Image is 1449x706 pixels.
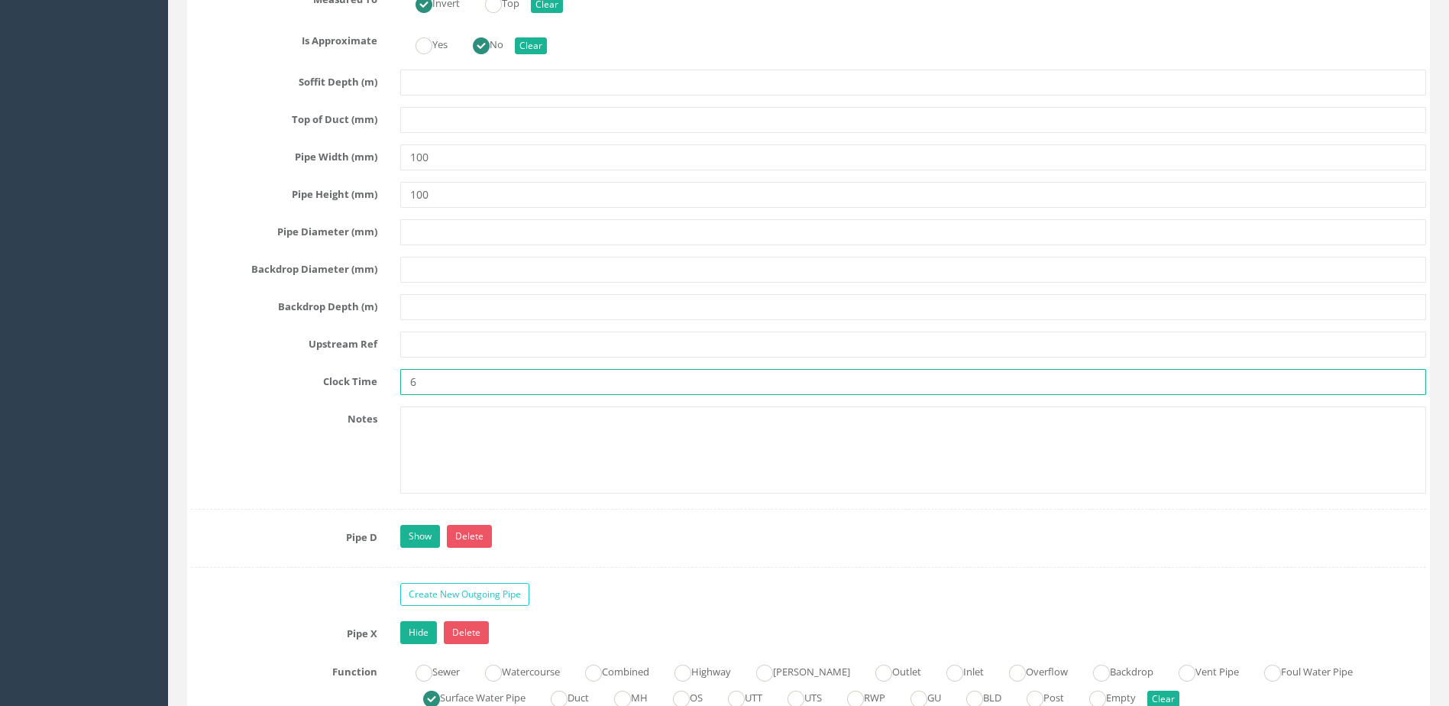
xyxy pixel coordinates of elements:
label: Upstream Ref [180,332,389,351]
label: Sewer [400,659,460,682]
label: Backdrop [1078,659,1153,682]
a: Delete [444,621,489,644]
label: Backdrop Depth (m) [180,294,389,314]
a: Show [400,525,440,548]
a: Delete [447,525,492,548]
label: Outlet [860,659,921,682]
label: Overflow [994,659,1068,682]
label: Backdrop Diameter (mm) [180,257,389,277]
label: Pipe D [180,525,389,545]
label: Notes [180,406,389,426]
label: Pipe Diameter (mm) [180,219,389,239]
a: Create New Outgoing Pipe [400,583,529,606]
label: Pipe Width (mm) [180,144,389,164]
label: Is Approximate [180,28,389,48]
label: Clock Time [180,369,389,389]
label: Top of Duct (mm) [180,107,389,127]
label: Yes [400,32,448,54]
button: Clear [515,37,547,54]
label: Foul Water Pipe [1249,659,1353,682]
label: No [458,32,503,54]
label: Soffit Depth (m) [180,70,389,89]
label: Function [180,659,389,679]
label: Pipe Height (mm) [180,182,389,202]
label: Pipe X [180,621,389,641]
label: Watercourse [470,659,560,682]
label: Highway [659,659,731,682]
a: Hide [400,621,437,644]
label: Combined [570,659,649,682]
label: Vent Pipe [1163,659,1239,682]
label: [PERSON_NAME] [741,659,850,682]
label: Inlet [931,659,984,682]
